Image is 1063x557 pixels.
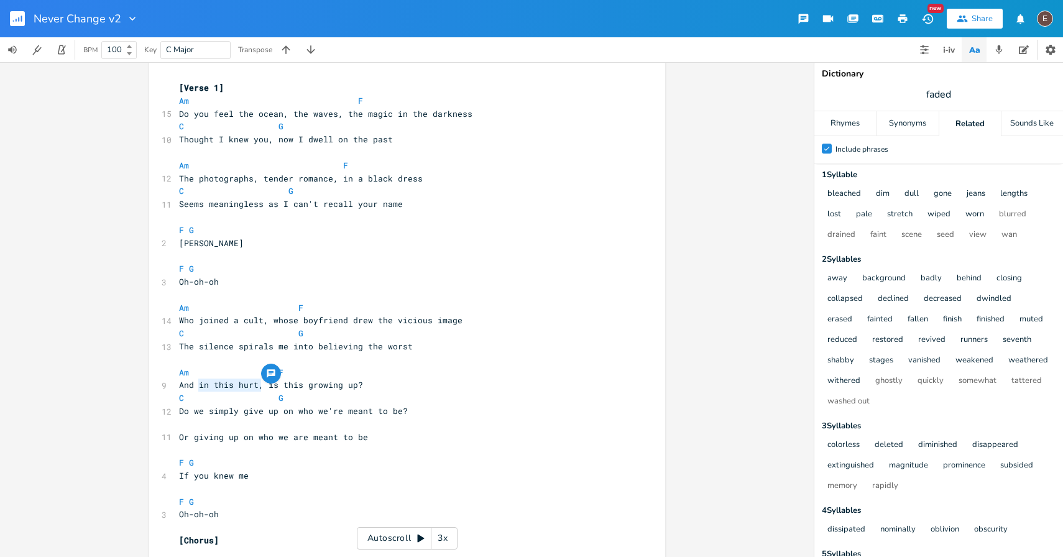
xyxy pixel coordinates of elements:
div: Key [144,46,157,53]
button: disappeared [972,440,1018,451]
button: closing [996,274,1022,284]
div: Share [972,13,993,24]
button: lost [827,209,841,220]
button: seed [937,230,954,241]
button: ghostly [875,376,903,387]
button: New [915,7,940,30]
span: G [189,457,194,468]
button: Share [947,9,1003,29]
button: quickly [918,376,944,387]
span: Who joined a cult, whose boyfriend drew the vicious image [179,315,462,326]
button: deleted [875,440,903,451]
button: drained [827,230,855,241]
span: Oh-oh-oh [179,276,219,287]
button: wiped [927,209,950,220]
button: collapsed [827,294,863,305]
button: shabby [827,356,854,366]
button: behind [957,274,982,284]
span: Do you feel the ocean, the waves, the magic in the darkness [179,108,472,119]
button: away [827,274,847,284]
div: 3x [431,527,454,550]
button: stages [869,356,893,366]
div: 4 Syllable s [822,507,1056,515]
button: washed out [827,397,870,407]
span: [PERSON_NAME] [179,237,244,249]
button: colorless [827,440,860,451]
button: dissipated [827,525,865,535]
button: nominally [880,525,916,535]
span: Oh-oh-oh [179,509,219,520]
button: fainted [867,315,893,325]
span: The silence spirals me into believing the worst [179,341,413,352]
span: F [179,224,184,236]
span: If you knew me [179,470,249,481]
button: seventh [1003,335,1031,346]
span: [Verse 1] [179,82,224,93]
button: finish [943,315,962,325]
div: 3 Syllable s [822,422,1056,430]
span: F [278,367,283,378]
span: F [179,457,184,468]
button: declined [878,294,909,305]
button: magnitude [889,461,928,471]
button: revived [918,335,946,346]
button: E [1037,4,1053,33]
span: faded [926,88,951,102]
span: Am [179,160,189,171]
span: C [179,121,184,132]
button: decreased [924,294,962,305]
span: C [179,185,184,196]
div: New [927,4,944,13]
button: reduced [827,335,857,346]
button: somewhat [959,376,996,387]
span: C Major [166,44,194,55]
div: BPM [83,47,98,53]
span: Am [179,95,189,106]
span: G [278,121,283,132]
button: weakened [955,356,993,366]
button: scene [901,230,922,241]
span: G [298,328,303,339]
button: background [862,274,906,284]
span: G [278,392,283,403]
button: dull [904,189,919,200]
button: dwindled [977,294,1011,305]
div: Include phrases [835,145,888,153]
button: wan [1001,230,1017,241]
span: F [358,95,363,106]
button: badly [921,274,942,284]
button: memory [827,481,857,492]
div: Dictionary [822,70,1056,78]
div: Synonyms [877,111,938,136]
div: Autoscroll [357,527,458,550]
button: erased [827,315,852,325]
button: muted [1019,315,1043,325]
button: fallen [908,315,928,325]
button: restored [872,335,903,346]
span: Thought I knew you, now I dwell on the past [179,134,393,145]
button: worn [965,209,984,220]
span: [Chorus] [179,535,219,546]
button: bleached [827,189,861,200]
span: Or giving up on who we are meant to be [179,431,368,443]
div: edward [1037,11,1053,27]
button: weathered [1008,356,1048,366]
button: lengths [1000,189,1028,200]
span: C [179,328,184,339]
button: extinguished [827,461,874,471]
span: Am [179,367,189,378]
span: G [189,224,194,236]
span: Seems meaningless as I can't recall your name [179,198,403,209]
button: vanished [908,356,941,366]
span: G [288,185,293,196]
button: obscurity [974,525,1008,535]
div: Related [939,111,1001,136]
div: 1 Syllable [822,171,1056,179]
span: G [189,263,194,274]
div: Rhymes [814,111,876,136]
span: And in this hurt, is this growing up? [179,379,363,390]
span: F [298,302,303,313]
span: C [179,392,184,403]
button: oblivion [931,525,959,535]
span: G [189,496,194,507]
